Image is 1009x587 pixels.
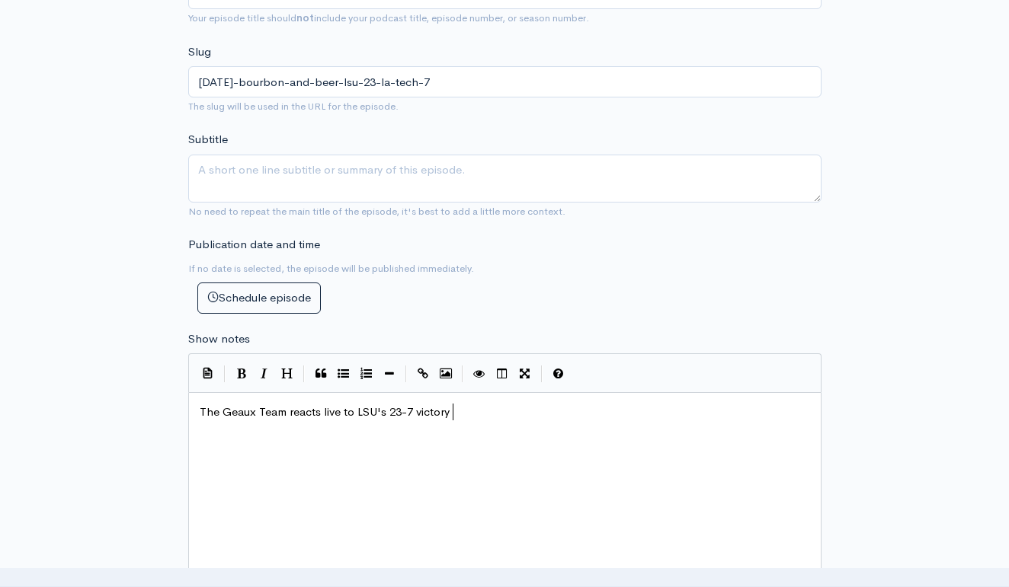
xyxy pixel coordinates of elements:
label: Show notes [188,330,250,348]
i: | [303,365,305,383]
label: Slug [188,43,211,61]
i: | [224,365,226,383]
strong: not [296,11,314,24]
button: Toggle Fullscreen [514,362,537,385]
i: | [405,365,407,383]
label: Publication date and time [188,236,320,254]
i: | [462,365,463,383]
button: Quote [309,362,332,385]
button: Insert Horizontal Line [378,362,401,385]
span: The Geaux Team reacts live to LSU's 23-7 victory [200,404,450,419]
button: Toggle Side by Side [491,362,514,385]
i: | [541,365,543,383]
button: Generic List [332,362,355,385]
button: Insert Image [434,362,457,385]
button: Create Link [412,362,434,385]
input: title-of-episode [188,66,822,97]
button: Toggle Preview [468,362,491,385]
button: Markdown Guide [547,362,570,385]
small: No need to repeat the main title of the episode, it's best to add a little more context. [188,205,565,218]
button: Insert Show Notes Template [197,361,219,384]
button: Heading [276,362,299,385]
small: Your episode title should include your podcast title, episode number, or season number. [188,11,589,24]
button: Schedule episode [197,282,321,314]
label: Subtitle [188,131,228,148]
small: The slug will be used in the URL for the episode. [188,100,399,113]
small: If no date is selected, the episode will be published immediately. [188,262,474,275]
button: Numbered List [355,362,378,385]
button: Italic [253,362,276,385]
button: Bold [230,362,253,385]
